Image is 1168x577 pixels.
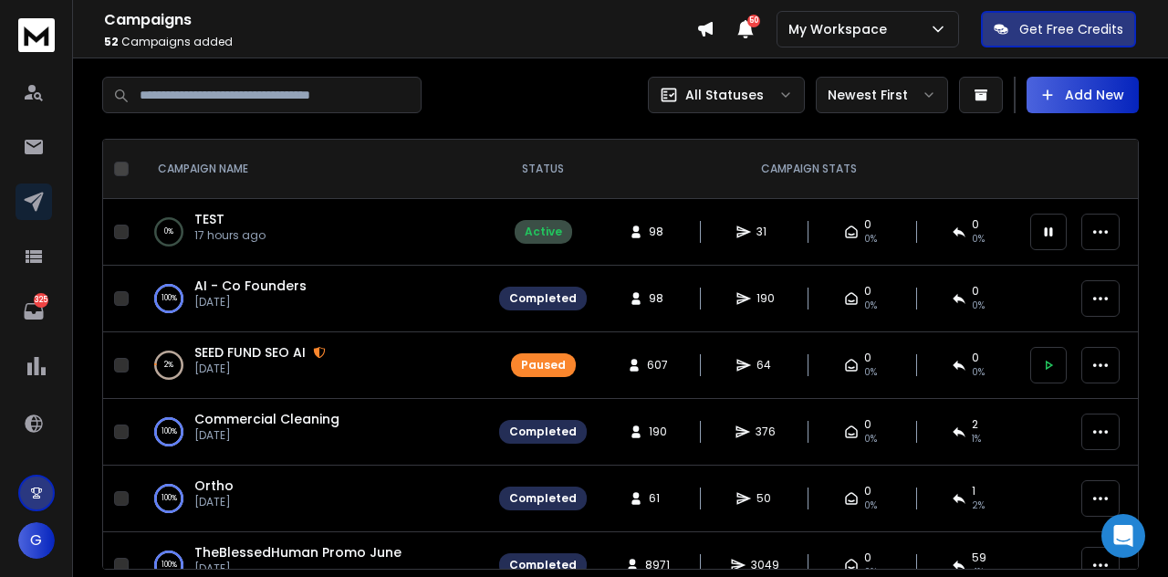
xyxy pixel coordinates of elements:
p: [DATE] [194,495,234,509]
div: Active [525,225,562,239]
span: 0% [864,365,877,380]
p: [DATE] [194,362,326,376]
span: 8971 [645,558,670,572]
p: All Statuses [685,86,764,104]
td: 100%Ortho[DATE] [136,466,488,532]
p: Campaigns added [104,35,696,49]
span: 1 [972,484,975,498]
th: CAMPAIGN NAME [136,140,488,199]
span: 0 [864,351,871,365]
p: 100 % [162,289,177,308]
p: 100 % [162,489,177,508]
p: 17 hours ago [194,228,266,243]
span: 0 [864,284,871,299]
p: My Workspace [788,20,894,38]
span: 0 % [972,299,985,313]
span: 376 [756,425,776,439]
span: 59 [972,551,986,565]
span: 0% [864,432,877,446]
span: 0 % [972,232,985,247]
a: TEST [194,210,224,228]
td: 100%Commercial Cleaning[DATE] [136,399,488,466]
a: AI - Co Founders [194,277,307,295]
span: 1 % [972,432,981,446]
span: 0 [864,484,871,498]
h1: Campaigns [104,9,696,31]
p: 100 % [162,423,177,441]
span: 52 [104,34,119,49]
td: 100%AI - Co Founders[DATE] [136,266,488,332]
a: TheBlessedHuman Promo June [194,543,401,561]
span: 0 [864,217,871,232]
a: SEED FUND SEO AI [194,343,306,362]
span: 190 [756,291,775,306]
button: Add New [1027,77,1139,113]
button: G [18,522,55,559]
span: 0 [972,284,979,299]
th: CAMPAIGN STATS [598,140,1019,199]
span: 61 [649,491,667,506]
span: 0% [864,232,877,247]
div: Completed [509,558,577,572]
td: 0%TEST17 hours ago [136,199,488,266]
span: 98 [649,291,667,306]
span: 3049 [751,558,779,572]
button: Get Free Credits [981,11,1136,47]
button: Newest First [816,77,948,113]
span: 0 % [972,365,985,380]
span: 0 [972,351,979,365]
th: STATUS [488,140,598,199]
p: 100 % [162,556,177,574]
div: Completed [509,291,577,306]
div: Completed [509,425,577,439]
div: Paused [521,358,566,372]
span: 31 [756,225,775,239]
a: Commercial Cleaning [194,410,339,428]
span: 0% [864,299,877,313]
td: 2%SEED FUND SEO AI[DATE] [136,332,488,399]
span: 0 [864,417,871,432]
p: 2 % [164,356,173,374]
span: 190 [649,425,667,439]
span: 2 % [972,498,985,513]
span: 0 [864,551,871,565]
span: 0% [864,498,877,513]
span: 0 [972,217,979,232]
span: 50 [756,491,775,506]
div: Completed [509,491,577,506]
a: Ortho [194,477,234,495]
p: [DATE] [194,561,401,576]
img: logo [18,18,55,52]
span: 64 [756,358,775,372]
span: 98 [649,225,667,239]
span: 607 [647,358,668,372]
p: 325 [34,293,48,308]
a: 325 [16,293,52,330]
p: 0 % [164,223,173,241]
span: 2 [972,417,978,432]
p: Get Free Credits [1019,20,1123,38]
div: Open Intercom Messenger [1101,514,1145,558]
p: [DATE] [194,428,339,443]
p: [DATE] [194,295,307,309]
span: 50 [747,15,760,27]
